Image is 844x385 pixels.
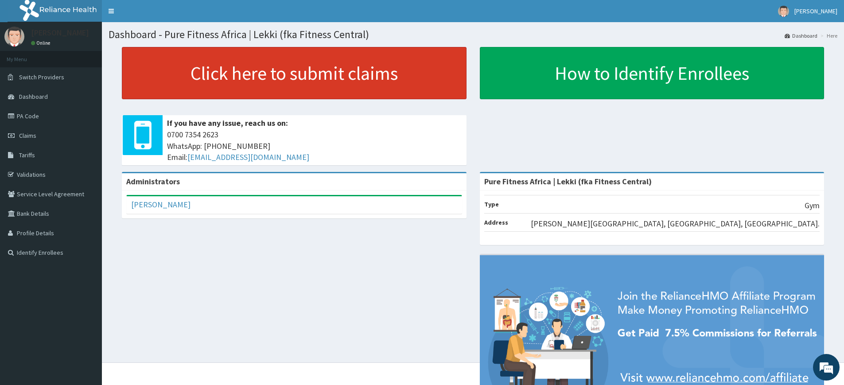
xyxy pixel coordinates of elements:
[19,93,48,101] span: Dashboard
[167,129,462,163] span: 0700 7354 2623 WhatsApp: [PHONE_NUMBER] Email:
[19,73,64,81] span: Switch Providers
[19,151,35,159] span: Tariffs
[126,176,180,187] b: Administrators
[778,6,789,17] img: User Image
[484,218,508,226] b: Address
[31,29,89,37] p: [PERSON_NAME]
[4,27,24,47] img: User Image
[794,7,837,15] span: [PERSON_NAME]
[480,47,825,99] a: How to Identify Enrollees
[19,132,36,140] span: Claims
[818,32,837,39] li: Here
[484,200,499,208] b: Type
[131,199,191,210] a: [PERSON_NAME]
[531,218,820,229] p: [PERSON_NAME][GEOGRAPHIC_DATA], [GEOGRAPHIC_DATA], [GEOGRAPHIC_DATA].
[31,40,52,46] a: Online
[805,200,820,211] p: Gym
[109,29,837,40] h1: Dashboard - Pure Fitness Africa | Lekki (fka Fitness Central)
[122,47,467,99] a: Click here to submit claims
[484,176,652,187] strong: Pure Fitness Africa | Lekki (fka Fitness Central)
[785,32,817,39] a: Dashboard
[187,152,309,162] a: [EMAIL_ADDRESS][DOMAIN_NAME]
[167,118,288,128] b: If you have any issue, reach us on:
